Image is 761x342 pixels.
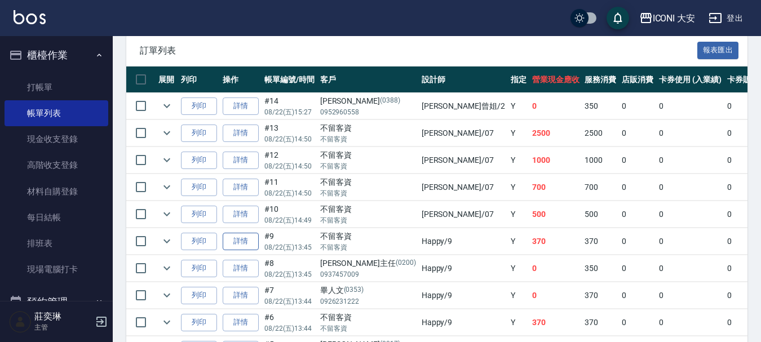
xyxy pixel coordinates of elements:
td: 0 [619,120,656,146]
td: 0 [656,228,724,255]
button: expand row [158,152,175,168]
td: 0 [619,228,656,255]
button: 列印 [181,152,217,169]
p: (0353) [344,285,364,296]
p: 08/22 (五) 14:50 [264,134,315,144]
th: 帳單編號/時間 [262,66,317,93]
th: 設計師 [419,66,508,93]
p: 不留客資 [320,188,416,198]
p: (0388) [380,95,400,107]
a: 排班表 [5,230,108,256]
a: 帳單列表 [5,100,108,126]
td: Happy /9 [419,282,508,309]
div: 不留客資 [320,176,416,188]
td: 0 [529,255,582,282]
td: [PERSON_NAME] /07 [419,174,508,201]
th: 店販消費 [619,66,656,93]
td: 0 [619,201,656,228]
td: Y [508,147,529,174]
button: 報表匯出 [697,42,739,59]
th: 操作 [220,66,262,93]
p: 08/22 (五) 14:50 [264,161,315,171]
td: 0 [619,174,656,201]
button: 列印 [181,97,217,115]
td: 370 [582,228,619,255]
td: 350 [582,93,619,119]
td: Y [508,282,529,309]
th: 客戶 [317,66,419,93]
img: Logo [14,10,46,24]
td: 0 [656,201,724,228]
td: Happy /9 [419,255,508,282]
div: [PERSON_NAME]主任 [320,257,416,269]
p: 08/22 (五) 14:49 [264,215,315,225]
a: 材料自購登錄 [5,179,108,205]
p: 08/22 (五) 14:50 [264,188,315,198]
td: 0 [529,282,582,309]
p: 08/22 (五) 13:45 [264,269,315,279]
td: #6 [262,309,317,336]
a: 詳情 [223,125,259,142]
button: 列印 [181,179,217,196]
button: ICONI 大安 [635,7,700,30]
p: 不留客資 [320,242,416,252]
td: 370 [582,309,619,336]
a: 每日結帳 [5,205,108,230]
td: 0 [656,93,724,119]
a: 詳情 [223,179,259,196]
td: 0 [619,282,656,309]
button: expand row [158,314,175,331]
td: 2500 [529,120,582,146]
td: [PERSON_NAME] /07 [419,147,508,174]
button: 列印 [181,287,217,304]
a: 詳情 [223,260,259,277]
p: 08/22 (五) 13:45 [264,242,315,252]
a: 詳情 [223,152,259,169]
td: 700 [582,174,619,201]
div: [PERSON_NAME] [320,95,416,107]
td: Y [508,201,529,228]
a: 打帳單 [5,74,108,100]
button: expand row [158,287,175,304]
td: 0 [619,147,656,174]
td: #7 [262,282,317,309]
a: 現金收支登錄 [5,126,108,152]
td: 0 [656,255,724,282]
p: 0926231222 [320,296,416,307]
p: 不留客資 [320,215,416,225]
button: expand row [158,125,175,141]
button: 列印 [181,125,217,142]
td: [PERSON_NAME]曾姐 /2 [419,93,508,119]
button: expand row [158,233,175,250]
div: 不留客資 [320,149,416,161]
td: 2500 [582,120,619,146]
td: Y [508,174,529,201]
td: [PERSON_NAME] /07 [419,120,508,146]
td: #9 [262,228,317,255]
td: 0 [656,120,724,146]
td: 0 [619,309,656,336]
td: #11 [262,174,317,201]
span: 訂單列表 [140,45,697,56]
a: 詳情 [223,233,259,250]
button: 列印 [181,233,217,250]
th: 列印 [178,66,220,93]
p: 主管 [34,322,92,332]
button: expand row [158,179,175,196]
td: 500 [529,201,582,228]
td: 370 [582,282,619,309]
td: #13 [262,120,317,146]
p: 08/22 (五) 15:27 [264,107,315,117]
td: 0 [656,174,724,201]
div: 不留客資 [320,122,416,134]
p: 0952960558 [320,107,416,117]
td: 0 [529,93,582,119]
td: #14 [262,93,317,119]
div: 畢人文 [320,285,416,296]
p: 0937457009 [320,269,416,279]
a: 報表匯出 [697,45,739,55]
td: 370 [529,228,582,255]
a: 詳情 [223,206,259,223]
th: 營業現金應收 [529,66,582,93]
td: 0 [656,282,724,309]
